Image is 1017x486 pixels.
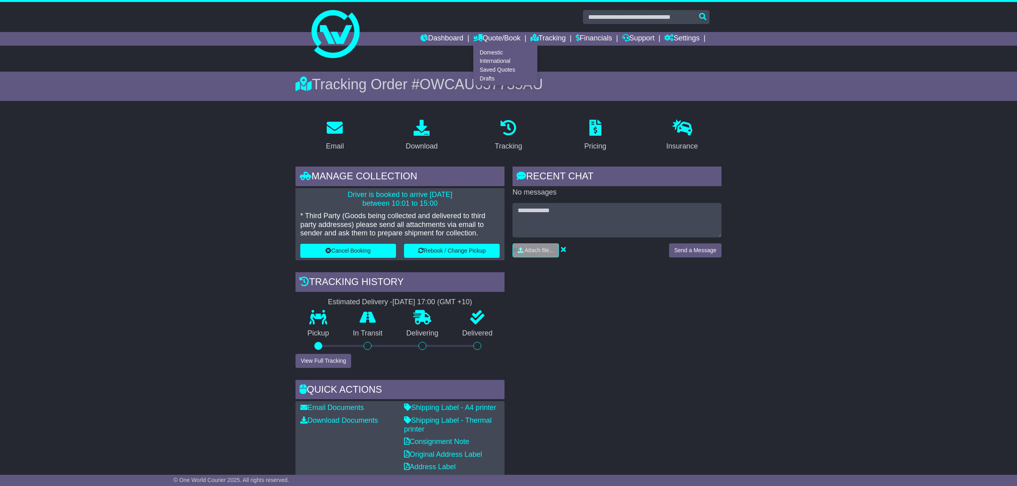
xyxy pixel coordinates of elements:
a: Shipping Label - A4 printer [404,404,496,412]
div: RECENT CHAT [513,167,722,188]
p: Pickup [295,329,341,338]
p: * Third Party (Goods being collected and delivered to third party addresses) please send all atta... [300,212,500,238]
p: Delivering [394,329,450,338]
p: Delivered [450,329,505,338]
div: Download [406,141,438,152]
button: Cancel Booking [300,244,396,258]
a: Insurance [661,117,703,155]
a: Settings [664,32,699,46]
a: Original Address Label [404,450,482,458]
a: Pricing [579,117,611,155]
a: Consignment Note [404,438,469,446]
div: [DATE] 17:00 (GMT +10) [392,298,472,307]
div: Quick Actions [295,380,504,402]
a: Domestic [474,48,537,57]
a: International [474,57,537,66]
a: Saved Quotes [474,66,537,74]
div: Estimated Delivery - [295,298,504,307]
button: View Full Tracking [295,354,351,368]
a: Dashboard [420,32,463,46]
span: OWCAU637735AU [420,76,543,92]
button: Rebook / Change Pickup [404,244,500,258]
a: Shipping Label - Thermal printer [404,416,492,433]
span: © One World Courier 2025. All rights reserved. [173,477,289,483]
div: Tracking history [295,272,504,294]
a: Download Documents [300,416,378,424]
a: Tracking [531,32,566,46]
a: Drafts [474,74,537,83]
div: Tracking Order # [295,76,722,93]
a: Quote/Book [473,32,521,46]
div: Insurance [666,141,698,152]
p: In Transit [341,329,395,338]
div: Tracking [495,141,522,152]
a: Email [321,117,349,155]
a: Tracking [490,117,527,155]
a: Support [622,32,655,46]
button: Send a Message [669,243,722,257]
div: Pricing [584,141,606,152]
div: Email [326,141,344,152]
a: Download [400,117,443,155]
div: Quote/Book [473,46,537,85]
p: No messages [513,188,722,197]
a: Email Documents [300,404,364,412]
a: Address Label [404,463,456,471]
div: Manage collection [295,167,504,188]
p: Driver is booked to arrive [DATE] between 10:01 to 15:00 [300,191,500,208]
a: Financials [576,32,612,46]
